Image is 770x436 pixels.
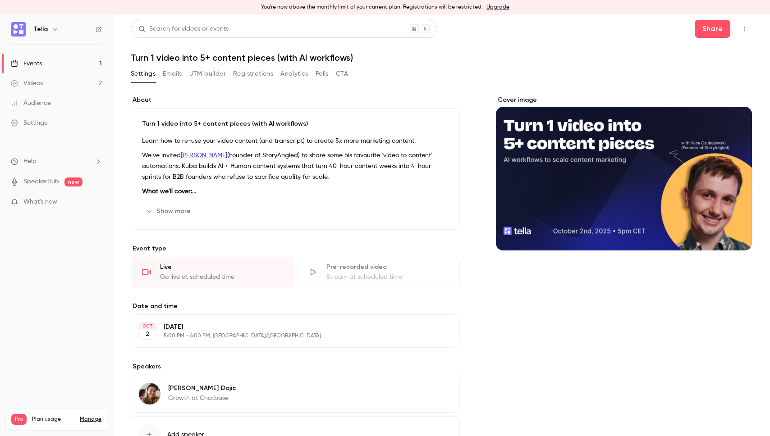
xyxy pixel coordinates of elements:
a: [PERSON_NAME] [181,152,227,159]
strong: What we'll cover: [142,188,196,195]
p: Turn 1 video into 5+ content pieces (with AI workflows) [142,119,449,128]
button: Registrations [233,67,273,81]
a: Upgrade [486,4,509,11]
p: [DATE] [164,322,412,332]
label: About [131,95,460,104]
div: Settings [11,118,47,127]
p: Learn how to re-use your video content (and transcript) to create 5x more marketing content. [142,136,449,146]
li: help-dropdown-opener [11,157,102,166]
div: OCT [139,323,156,329]
button: Polls [316,67,329,81]
section: Cover image [496,95,752,250]
div: Search for videos or events [138,24,229,34]
p: Event type [131,244,460,253]
button: Share [695,20,730,38]
h6: Tella [33,25,48,34]
div: Stream at scheduled time [326,272,449,282]
a: Manage [80,416,101,423]
p: Growth at Chatbase [168,394,236,403]
h1: Turn 1 video into 5+ content pieces (with AI workflows) [131,52,752,63]
p: 2 [146,330,149,339]
img: Sandra Đajic [139,383,160,404]
div: Audience [11,99,51,108]
button: Settings [131,67,156,81]
div: Videos [11,79,43,88]
iframe: Noticeable Trigger [91,198,102,206]
button: CTA [336,67,348,81]
a: SpeakerHub [23,177,59,186]
span: Help [23,157,37,166]
div: Events [11,59,42,68]
label: Cover image [496,95,752,104]
button: Analytics [280,67,308,81]
div: Go live at scheduled time [160,272,282,282]
p: [PERSON_NAME] Đajic [168,384,236,393]
div: Live [160,263,282,272]
div: Pre-recorded videoStream at scheduled time [297,257,460,287]
label: Date and time [131,302,460,311]
label: Speakers [131,362,460,371]
span: What's new [23,197,57,207]
div: Pre-recorded video [326,263,449,272]
span: Plan usage [32,416,74,423]
span: new [64,177,82,186]
img: Tella [11,22,26,36]
span: Pro [11,414,27,425]
button: Show more [142,204,196,218]
p: We've invited (Founder of StoryAngled) to share some his favourite 'video to content' automations... [142,150,449,182]
button: UTM builder [189,67,226,81]
div: Sandra Đajic[PERSON_NAME] ĐajicGrowth at Chatbase [131,375,460,413]
button: Emails [163,67,182,81]
p: 5:00 PM - 6:00 PM, [GEOGRAPHIC_DATA]/[GEOGRAPHIC_DATA] [164,332,412,340]
div: LiveGo live at scheduled time [131,257,293,287]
